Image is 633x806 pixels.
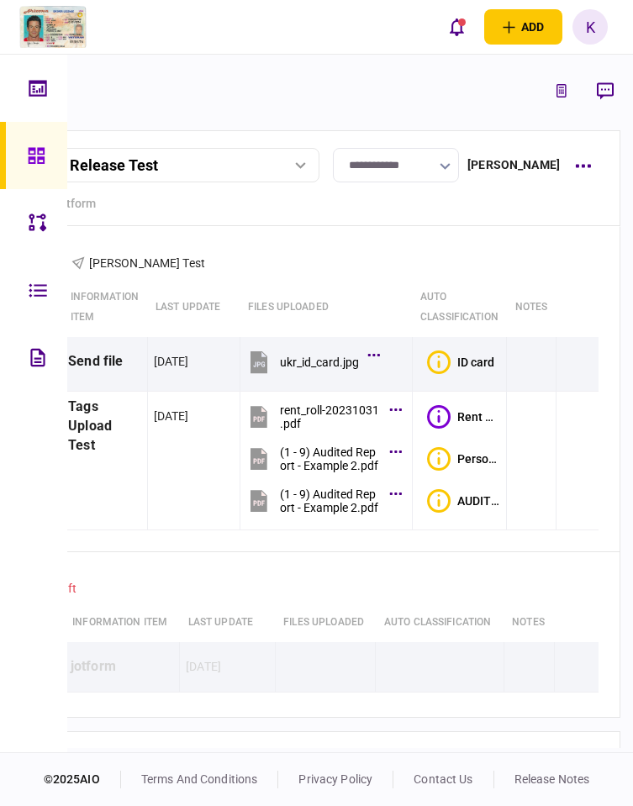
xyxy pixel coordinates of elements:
[457,410,501,424] div: Rent Roll For 06/01/2021 - 31/05/2024
[180,603,276,642] th: last update
[427,350,451,374] div: Bad quality
[15,6,89,48] img: client company logo
[427,489,451,513] div: Bad quality
[507,278,557,337] th: notes
[427,350,494,374] button: Bad qualityID card
[280,403,381,430] div: rent_roll-20231031.pdf
[55,148,319,182] button: Release Test
[68,343,140,381] div: Send file
[427,489,501,513] button: Bad qualityAUDIT REPORT
[546,76,577,106] button: link to underwriting page
[44,771,121,788] div: © 2025 AIO
[427,447,501,471] button: Bad qualityPersonal Financial Statement For בית הטבק והיין בע"מ
[154,353,189,370] div: [DATE]
[427,405,501,429] button: Rent Roll For 06/01/2021 - 31/05/2024
[457,356,494,369] div: ID card
[280,356,359,369] div: ukr_id_card.jpg
[504,603,555,642] th: notes
[280,445,381,472] div: (1 - 9) Audited Report - Example 2.pdf
[70,156,158,174] div: Release Test
[280,487,381,514] div: (1 - 9) Audited Report - Example 2.pdf
[412,278,507,337] th: auto classification
[414,772,472,786] a: contact us
[186,658,221,675] div: [DATE]
[71,648,173,686] div: jotform
[457,452,501,466] div: Personal Financial Statement For בית הטבק והיין בע"מ
[298,772,372,786] a: privacy policy
[246,343,376,381] button: ukr_id_card.jpg
[62,278,147,337] th: Information item
[484,9,562,45] button: open adding identity options
[275,603,376,642] th: Files uploaded
[240,278,412,337] th: Files uploaded
[246,482,398,519] button: (1 - 9) Audited Report - Example 2.pdf
[376,603,504,642] th: auto classification
[141,772,258,786] a: terms and conditions
[89,256,205,270] span: [PERSON_NAME] Test
[439,9,474,45] button: open notifications list
[147,278,240,337] th: last update
[154,408,189,424] div: [DATE]
[467,156,560,174] div: [PERSON_NAME]
[514,772,590,786] a: release notes
[457,494,501,508] div: AUDIT REPORT
[64,603,179,642] th: Information item
[56,195,97,213] a: jotform
[246,398,398,435] button: rent_roll-20231031.pdf
[572,9,608,45] button: K
[68,398,140,456] div: Tags Upload Test
[427,447,451,471] div: Bad quality
[246,440,398,477] button: (1 - 9) Audited Report - Example 2.pdf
